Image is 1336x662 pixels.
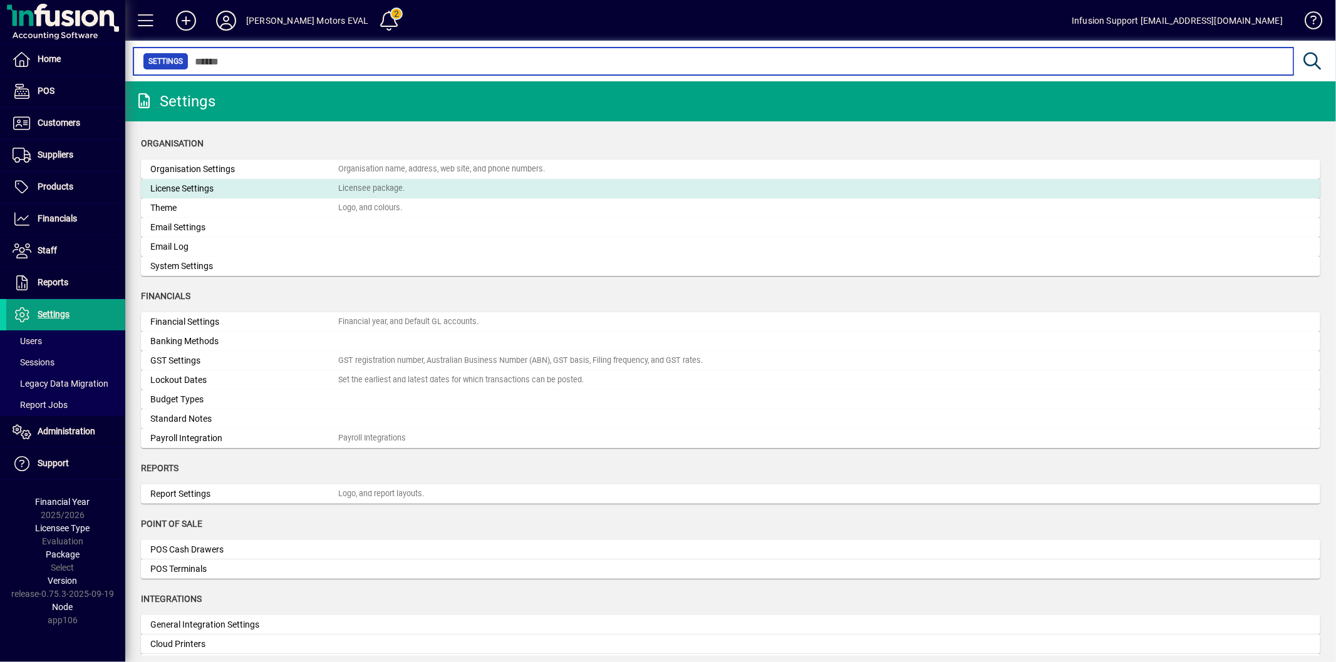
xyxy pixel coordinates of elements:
[141,138,204,148] span: Organisation
[150,432,338,445] div: Payroll Integration
[338,355,703,367] div: GST registration number, Australian Business Number (ABN), GST basis, Filing frequency, and GST r...
[141,198,1320,218] a: ThemeLogo, and colours.
[141,312,1320,332] a: Financial SettingsFinancial year, and Default GL accounts.
[150,487,338,501] div: Report Settings
[6,235,125,267] a: Staff
[141,332,1320,351] a: Banking Methods
[38,277,68,287] span: Reports
[150,354,338,367] div: GST Settings
[338,163,545,175] div: Organisation name, address, web site, and phone numbers.
[150,240,338,253] div: Email Log
[6,76,125,107] a: POS
[141,390,1320,409] a: Budget Types
[141,291,190,301] span: Financials
[338,374,584,386] div: Set the earliest and latest dates for which transactions can be posted.
[13,336,42,346] span: Users
[150,618,338,631] div: General Integration Settings
[141,463,179,473] span: Reports
[148,55,183,68] span: Settings
[141,409,1320,429] a: Standard Notes
[6,352,125,373] a: Sessions
[150,412,338,425] div: Standard Notes
[150,393,338,406] div: Budget Types
[141,237,1320,257] a: Email Log
[38,309,70,319] span: Settings
[150,563,338,576] div: POS Terminals
[135,91,215,111] div: Settings
[206,9,246,32] button: Profile
[150,335,338,348] div: Banking Methods
[38,150,73,160] span: Suppliers
[38,86,54,96] span: POS
[141,429,1320,448] a: Payroll IntegrationPayroll Integrations
[141,257,1320,276] a: System Settings
[1295,3,1320,43] a: Knowledge Base
[6,373,125,394] a: Legacy Data Migration
[150,163,338,176] div: Organisation Settings
[36,523,90,533] span: Licensee Type
[141,351,1320,370] a: GST SettingsGST registration number, Australian Business Number (ABN), GST basis, Filing frequenc...
[46,549,80,559] span: Package
[6,171,125,203] a: Products
[141,484,1320,504] a: Report SettingsLogo, and report layouts.
[150,374,338,387] div: Lockout Dates
[150,201,338,215] div: Theme
[38,458,69,468] span: Support
[6,267,125,298] a: Reports
[338,432,406,444] div: Payroll Integrations
[150,221,338,234] div: Email Settings
[150,638,338,651] div: Cloud Printers
[53,602,73,612] span: Node
[141,519,202,529] span: Point of Sale
[13,400,68,410] span: Report Jobs
[246,11,368,31] div: [PERSON_NAME] Motors EVAL
[141,594,202,604] span: Integrations
[6,448,125,479] a: Support
[38,426,95,436] span: Administration
[141,559,1320,579] a: POS Terminals
[338,488,424,500] div: Logo, and report layouts.
[150,182,338,195] div: License Settings
[6,108,125,139] a: Customers
[338,316,479,328] div: Financial year, and Default GL accounts.
[150,315,338,328] div: Financial Settings
[141,218,1320,237] a: Email Settings
[6,330,125,352] a: Users
[36,497,90,507] span: Financial Year
[6,44,125,75] a: Home
[48,576,78,586] span: Version
[141,615,1320,634] a: General Integration Settings
[141,370,1320,390] a: Lockout DatesSet the earliest and latest dates for which transactions can be posted.
[150,543,338,556] div: POS Cash Drawers
[6,394,125,415] a: Report Jobs
[338,202,402,214] div: Logo, and colours.
[38,213,77,223] span: Financials
[141,540,1320,559] a: POS Cash Drawers
[13,379,108,389] span: Legacy Data Migration
[1072,11,1283,31] div: Infusion Support [EMAIL_ADDRESS][DOMAIN_NAME]
[38,245,57,255] span: Staff
[141,160,1320,179] a: Organisation SettingsOrganisation name, address, web site, and phone numbers.
[166,9,206,32] button: Add
[13,357,54,367] span: Sessions
[38,54,61,64] span: Home
[6,416,125,447] a: Administration
[38,118,80,128] span: Customers
[141,634,1320,654] a: Cloud Printers
[150,260,338,273] div: System Settings
[338,183,405,195] div: Licensee package.
[38,181,73,191] span: Products
[6,203,125,235] a: Financials
[6,140,125,171] a: Suppliers
[141,179,1320,198] a: License SettingsLicensee package.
